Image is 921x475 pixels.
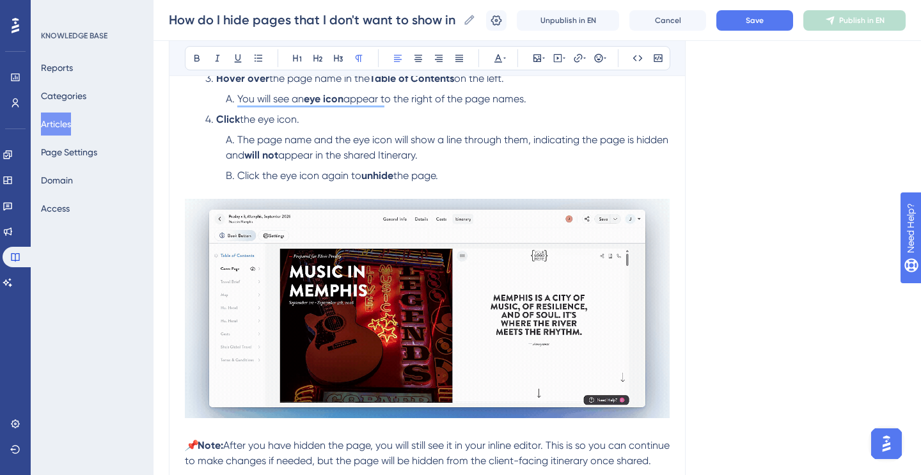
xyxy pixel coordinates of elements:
span: Need Help? [30,3,80,19]
span: Click the eye icon again to [237,169,361,182]
span: the page name in the [269,72,370,84]
span: the page. [393,169,438,182]
strong: eye icon [304,93,343,105]
strong: Table of Contents [370,72,454,84]
button: Unpublish in EN [517,10,619,31]
input: Article Name [169,11,458,29]
img: Hiding and Unhiding Pages.gif [185,199,670,418]
span: Cancel [655,15,681,26]
span: You will see an [237,93,304,105]
span: After you have hidden the page, you will still see it in your inline editor. This is so you can c... [185,439,672,467]
span: appear in the shared Itinerary. [278,149,418,161]
div: KNOWLEDGE BASE [41,31,107,41]
button: Page Settings [41,141,97,164]
strong: will not [244,149,278,161]
button: Cancel [629,10,706,31]
strong: Click [216,113,240,125]
span: appear to the right of the page names. [343,93,526,105]
button: Save [716,10,793,31]
button: Categories [41,84,86,107]
span: on the left. [454,72,504,84]
button: Reports [41,56,73,79]
strong: unhide [361,169,393,182]
button: Publish in EN [803,10,906,31]
span: the eye icon. [240,113,299,125]
span: Publish in EN [839,15,885,26]
span: Unpublish in EN [540,15,596,26]
iframe: UserGuiding AI Assistant Launcher [867,424,906,463]
em: 📌 [185,439,198,451]
strong: Note: [198,439,223,451]
span: The page name and the eye icon will show a line through them, indicating the page is hidden and [226,134,671,161]
button: Access [41,197,70,220]
button: Articles [41,113,71,136]
button: Domain [41,169,73,192]
strong: Hover over [216,72,269,84]
span: Save [746,15,764,26]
